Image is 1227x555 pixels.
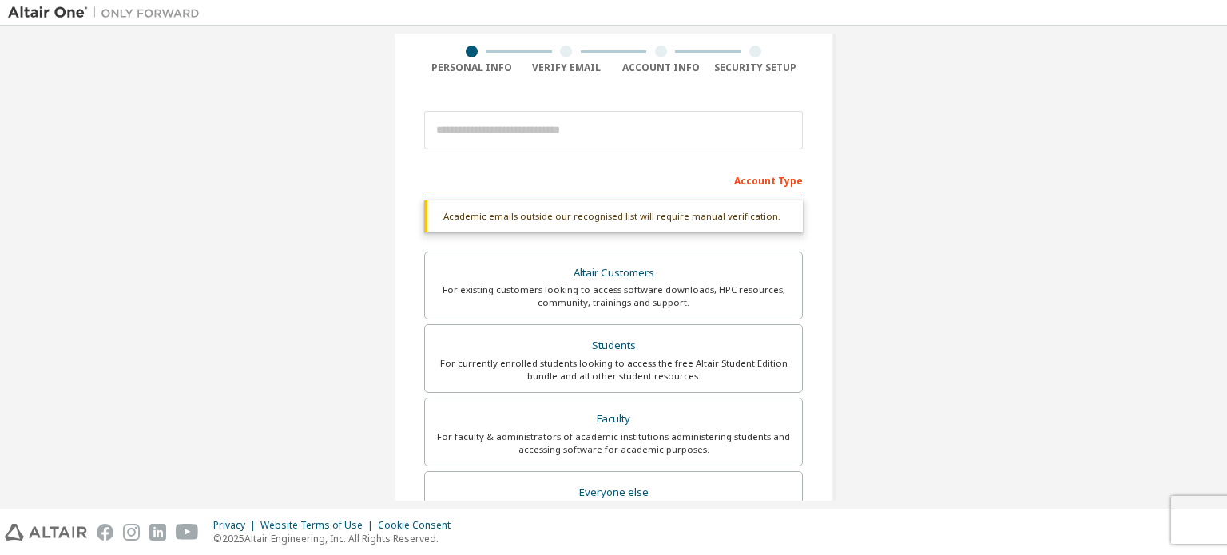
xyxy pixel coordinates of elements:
[176,524,199,541] img: youtube.svg
[435,357,792,383] div: For currently enrolled students looking to access the free Altair Student Edition bundle and all ...
[424,61,519,74] div: Personal Info
[424,167,803,192] div: Account Type
[149,524,166,541] img: linkedin.svg
[424,200,803,232] div: Academic emails outside our recognised list will require manual verification.
[213,532,460,545] p: © 2025 Altair Engineering, Inc. All Rights Reserved.
[435,283,792,309] div: For existing customers looking to access software downloads, HPC resources, community, trainings ...
[519,61,614,74] div: Verify Email
[8,5,208,21] img: Altair One
[709,61,804,74] div: Security Setup
[435,408,792,430] div: Faculty
[97,524,113,541] img: facebook.svg
[378,519,460,532] div: Cookie Consent
[435,262,792,284] div: Altair Customers
[613,61,709,74] div: Account Info
[435,335,792,357] div: Students
[260,519,378,532] div: Website Terms of Use
[5,524,87,541] img: altair_logo.svg
[213,519,260,532] div: Privacy
[123,524,140,541] img: instagram.svg
[435,430,792,456] div: For faculty & administrators of academic institutions administering students and accessing softwa...
[435,482,792,504] div: Everyone else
